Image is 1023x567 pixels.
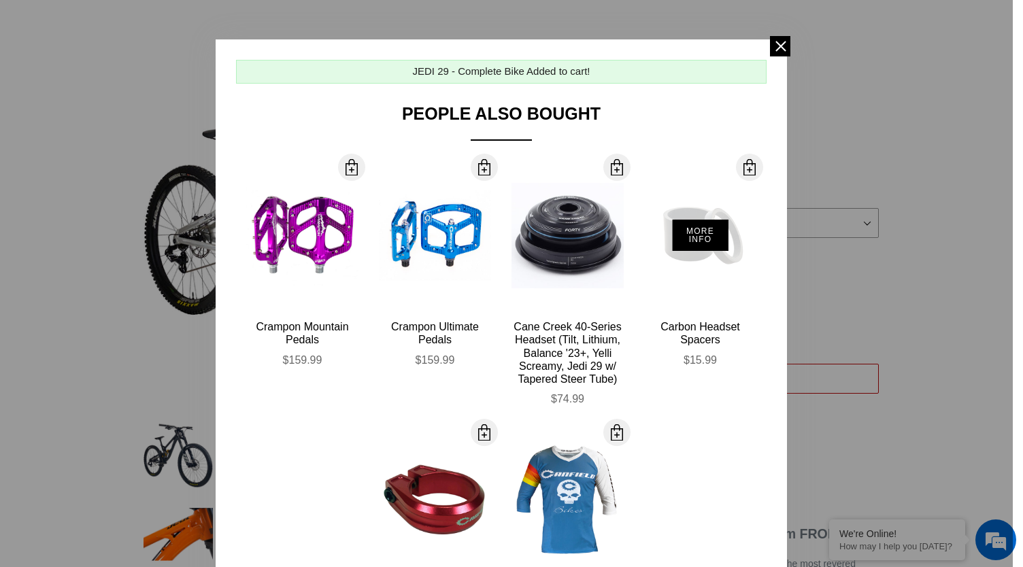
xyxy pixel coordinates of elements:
button: More Info [672,220,728,251]
img: Canfield-Hertiage-Jersey-Blue-Front_large.jpg [511,445,624,557]
div: Crampon Ultimate Pedals [379,320,491,346]
span: $15.99 [684,354,717,366]
div: Crampon Mountain Pedals [246,320,358,346]
img: d_696896380_company_1647369064580_696896380 [44,68,78,102]
span: $159.99 [283,354,322,366]
span: We're online! [79,171,188,309]
img: Canfield-Seat-Clamp-Red-2_large.jpg [379,445,491,557]
span: $159.99 [416,354,455,366]
div: Minimize live chat window [223,7,256,39]
div: JEDI 29 - Complete Bike Added to cart! [413,64,590,80]
img: Canfield-Crampon-Ultimate-Blue_large.jpg [379,179,491,292]
img: Canfield-Crampon-Mountain-Purple-Shopify_large.jpg [246,179,358,292]
div: People Also Bought [236,104,767,141]
div: Navigation go back [15,75,35,95]
div: Cane Creek 40-Series Headset (Tilt, Lithium, Balance '23+, Yelli Screamy, Jedi 29 w/ Tapered Stee... [511,320,624,385]
div: Chat with us now [91,76,249,94]
span: $74.99 [551,393,584,405]
div: Carbon Headset Spacers [644,320,756,346]
img: 42-BAA0533K9673-500x471_large.jpg [511,183,624,288]
textarea: Type your message and hit 'Enter' [7,371,259,419]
